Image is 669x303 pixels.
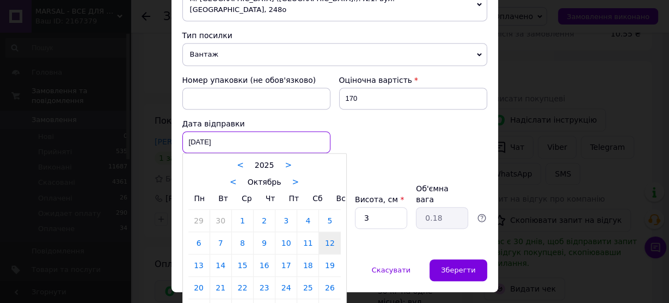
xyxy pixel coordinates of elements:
a: 6 [188,232,210,254]
a: 18 [297,254,318,276]
span: 2025 [255,161,274,169]
a: 16 [254,254,275,276]
a: 13 [188,254,210,276]
a: 30 [210,210,231,232]
a: 25 [297,277,318,299]
a: 10 [275,232,297,254]
a: 29 [188,210,210,232]
span: Зберегти [441,266,475,274]
span: Пн [194,194,205,203]
span: Вс [336,194,346,203]
a: 2 [254,210,275,232]
a: 23 [254,277,275,299]
a: 11 [297,232,318,254]
a: 4 [297,210,318,232]
a: < [237,160,244,170]
a: 8 [232,232,253,254]
a: 7 [210,232,231,254]
a: 26 [319,277,340,299]
a: 1 [232,210,253,232]
a: 21 [210,277,231,299]
span: Октябрь [248,178,281,186]
a: 19 [319,254,340,276]
a: 20 [188,277,210,299]
a: 9 [254,232,275,254]
span: Ср [242,194,252,203]
a: 22 [232,277,253,299]
span: Скасувати [372,266,410,274]
a: > [285,160,292,170]
a: 14 [210,254,231,276]
a: < [230,177,237,187]
span: Сб [312,194,322,203]
a: 15 [232,254,253,276]
a: 3 [275,210,297,232]
a: 12 [319,232,340,254]
span: Пт [289,194,299,203]
span: Чт [266,194,275,203]
a: 5 [319,210,340,232]
a: 24 [275,277,297,299]
a: > [292,177,299,187]
span: Вт [218,194,228,203]
a: 17 [275,254,297,276]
